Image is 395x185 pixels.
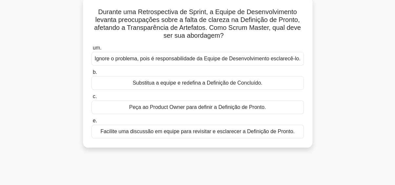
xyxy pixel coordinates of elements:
[133,80,263,86] font: Substitua a equipe e redefina a Definição de Concluído.
[93,45,102,51] font: um.
[129,104,266,110] font: Peça ao Product Owner para definir a Definição de Pronto.
[93,118,97,123] font: e.
[100,129,294,134] font: Facilite uma discussão em equipe para revisitar e esclarecer a Definição de Pronto.
[93,93,97,99] font: c.
[94,8,301,39] font: Durante uma Retrospectiva de Sprint, a Equipe de Desenvolvimento levanta preocupações sobre a fal...
[95,56,301,61] font: Ignore o problema, pois é responsabilidade da Equipe de Desenvolvimento esclarecê-lo.
[93,69,97,75] font: b.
